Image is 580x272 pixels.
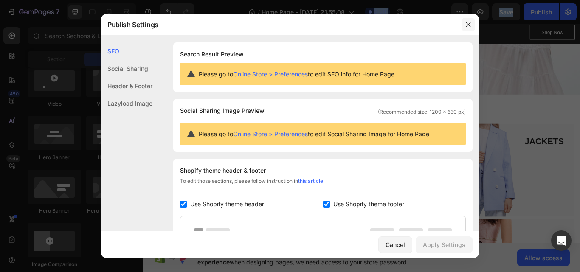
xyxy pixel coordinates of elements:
[6,119,170,228] a: Image Title
[180,177,466,192] div: To edit those sections, please follow instruction in
[6,119,170,228] img: Alt Image
[235,14,248,22] p: Days
[105,134,157,146] p: TOP WEAR
[283,14,294,22] p: Mins
[199,70,394,79] span: Please go to to edit SEO info for Home Page
[305,3,317,14] div: 52
[340,119,503,228] img: Alt Image
[190,199,264,209] span: Use Shopify theme header
[378,108,466,116] span: (Recommended size: 1200 x 630 px)
[258,3,273,14] div: 12
[416,236,473,253] button: Apply Settings
[445,134,490,146] p: JACKETS
[199,129,429,138] span: Please go to to edit Social Sharing Image for Home Page
[233,130,308,137] a: Online Store > Preferences
[333,199,404,209] span: Use Shopify theme footer
[386,240,405,249] div: Cancel
[101,77,152,95] div: Header & Footer
[283,3,294,14] div: 27
[277,134,324,146] p: DRESSES
[551,230,572,251] div: Open Intercom Messenger
[305,14,317,22] p: Secs
[235,3,248,14] div: 00
[378,236,412,253] button: Cancel
[180,106,265,116] span: Social Sharing Image Preview
[101,14,457,36] div: Publish Settings
[180,49,466,59] h1: Search Result Preview
[298,178,323,184] a: this article
[464,8,490,17] div: Shop Now
[101,95,152,112] div: Lazyload Image
[340,119,503,228] a: Image Title
[190,8,224,17] p: Sale ends in:
[258,14,273,22] p: Hours
[423,240,465,249] div: Apply Settings
[180,165,466,176] div: Shopify theme header & footer
[101,42,152,60] div: SEO
[450,4,503,21] a: Shop Now
[101,60,152,77] div: Social Sharing
[233,70,308,78] a: Online Store > Preferences
[7,8,123,17] p: Free shipping on all orders over $100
